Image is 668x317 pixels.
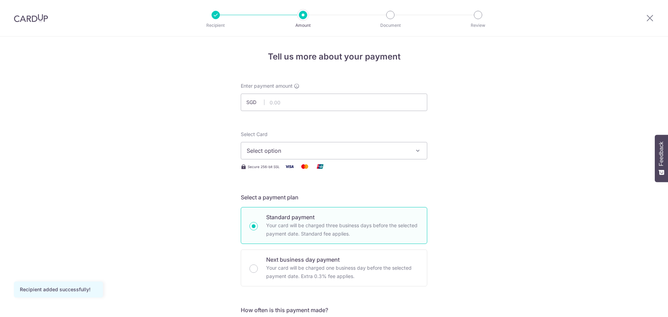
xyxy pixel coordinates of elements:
p: Next business day payment [266,255,419,264]
p: Standard payment [266,213,419,221]
span: Secure 256-bit SSL [248,164,280,169]
span: translation missing: en.payables.payment_networks.credit_card.summary.labels.select_card [241,131,268,137]
iframe: Opens a widget where you can find more information [623,296,661,314]
img: Visa [283,162,296,171]
span: SGD [246,99,264,106]
h5: Select a payment plan [241,193,427,201]
img: CardUp [14,14,48,22]
p: Your card will be charged three business days before the selected payment date. Standard fee appl... [266,221,419,238]
img: Mastercard [298,162,312,171]
p: Recipient [190,22,241,29]
span: Select option [247,146,409,155]
p: Amount [277,22,329,29]
p: Review [452,22,504,29]
h4: Tell us more about your payment [241,50,427,63]
p: Document [365,22,416,29]
button: Feedback - Show survey [655,135,668,182]
div: Recipient added successfully! [20,286,97,293]
span: Enter payment amount [241,82,293,89]
h5: How often is this payment made? [241,306,427,314]
span: Feedback [658,142,665,166]
p: Your card will be charged one business day before the selected payment date. Extra 0.3% fee applies. [266,264,419,280]
button: Select option [241,142,427,159]
input: 0.00 [241,94,427,111]
img: Union Pay [313,162,327,171]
